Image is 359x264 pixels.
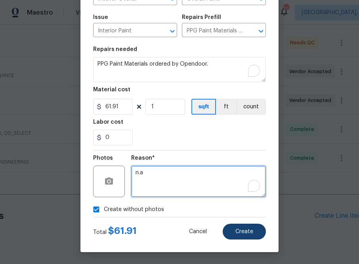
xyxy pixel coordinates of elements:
span: Cancel [189,229,207,235]
textarea: To enrich screen reader interactions, please activate Accessibility in Grammarly extension settings [93,57,266,82]
h5: Repairs Prefill [182,15,221,20]
h5: Repairs needed [93,47,137,52]
h5: Material cost [93,87,130,92]
h5: Reason* [131,155,155,161]
h5: Labor cost [93,119,123,125]
button: Create [223,224,266,239]
span: Create without photos [104,206,164,214]
div: Total [93,227,137,236]
button: ft [216,99,236,115]
textarea: To enrich screen reader interactions, please activate Accessibility in Grammarly extension settings [131,166,266,197]
h5: Issue [93,15,108,20]
button: Cancel [176,224,220,239]
span: $ 61.91 [108,226,137,236]
h5: Photos [93,155,113,161]
button: Open [256,26,267,37]
button: sqft [191,99,216,115]
span: Create [235,229,253,235]
button: count [236,99,266,115]
button: Open [167,26,178,37]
